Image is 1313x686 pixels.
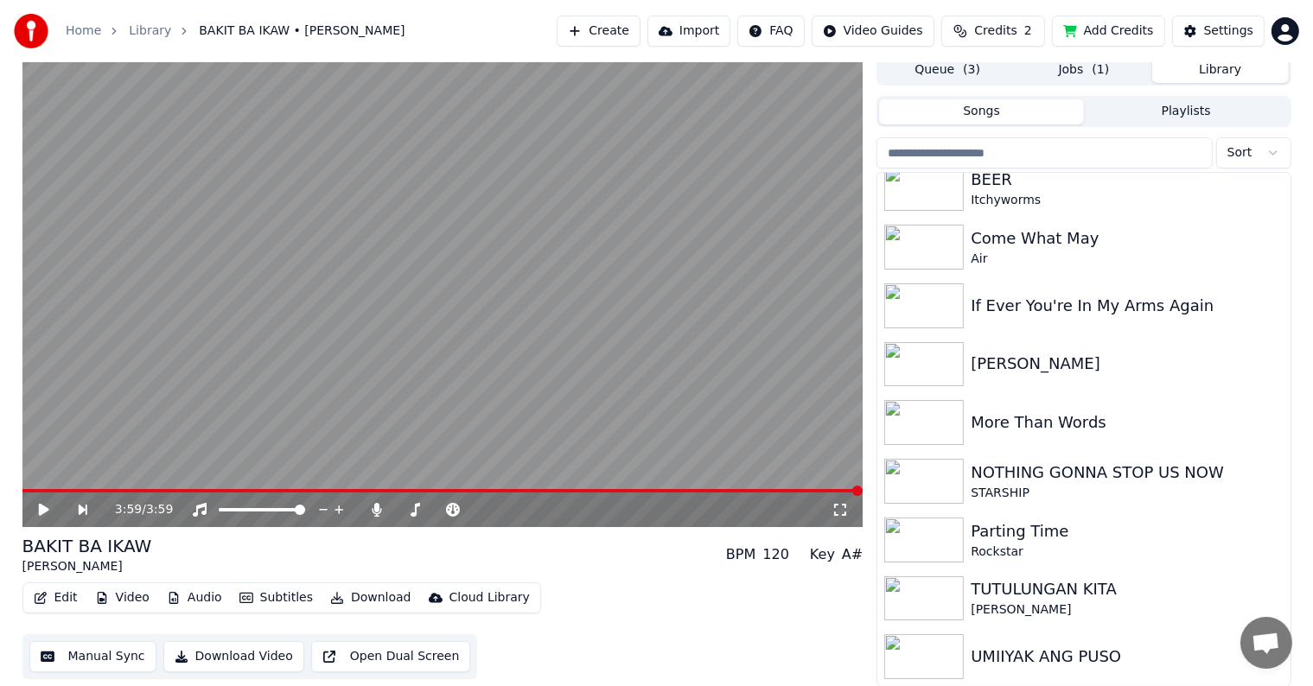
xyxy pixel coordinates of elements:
div: 120 [762,544,789,565]
button: Video [88,586,156,610]
button: Library [1152,58,1289,83]
div: More Than Words [971,410,1283,435]
button: Jobs [1016,58,1152,83]
button: Credits2 [941,16,1045,47]
button: Subtitles [233,586,320,610]
div: A# [842,544,863,565]
div: Come What May [971,226,1283,251]
div: [PERSON_NAME] [971,352,1283,376]
div: UMIIYAK ANG PUSO [971,645,1283,669]
button: Add Credits [1052,16,1165,47]
div: Key [810,544,835,565]
img: youka [14,14,48,48]
div: Settings [1204,22,1253,40]
div: STARSHIP [971,485,1283,502]
span: Credits [974,22,1017,40]
span: ( 3 ) [963,61,980,79]
span: 3:59 [115,501,142,518]
div: NOTHING GONNA STOP US NOW [971,461,1283,485]
button: Playlists [1084,99,1289,124]
button: Video Guides [812,16,934,47]
div: Parting Time [971,519,1283,543]
button: Audio [160,586,229,610]
button: Manual Sync [29,641,156,672]
span: Sort [1227,144,1252,162]
div: BEER [971,168,1283,192]
a: Library [129,22,171,40]
a: Home [66,22,101,40]
span: BAKIT BA IKAW • [PERSON_NAME] [199,22,405,40]
div: TUTULUNGAN KITA [971,577,1283,601]
button: Download [323,586,418,610]
span: 3:59 [146,501,173,518]
button: Songs [879,99,1084,124]
button: FAQ [737,16,804,47]
button: Queue [879,58,1016,83]
div: [PERSON_NAME] [971,601,1283,619]
div: Rockstar [971,543,1283,561]
button: Settings [1172,16,1265,47]
div: Itchyworms [971,192,1283,209]
div: Open chat [1240,617,1292,669]
div: BAKIT BA IKAW [22,534,152,558]
button: Edit [27,586,85,610]
button: Open Dual Screen [311,641,471,672]
div: Cloud Library [449,589,530,607]
nav: breadcrumb [66,22,405,40]
div: [PERSON_NAME] [22,558,152,575]
div: BPM [726,544,755,565]
button: Import [647,16,730,47]
span: ( 1 ) [1092,61,1109,79]
button: Create [557,16,641,47]
button: Download Video [163,641,304,672]
div: Air [971,251,1283,268]
span: 2 [1024,22,1032,40]
div: If Ever You're In My Arms Again [971,294,1283,318]
div: / [115,501,156,518]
